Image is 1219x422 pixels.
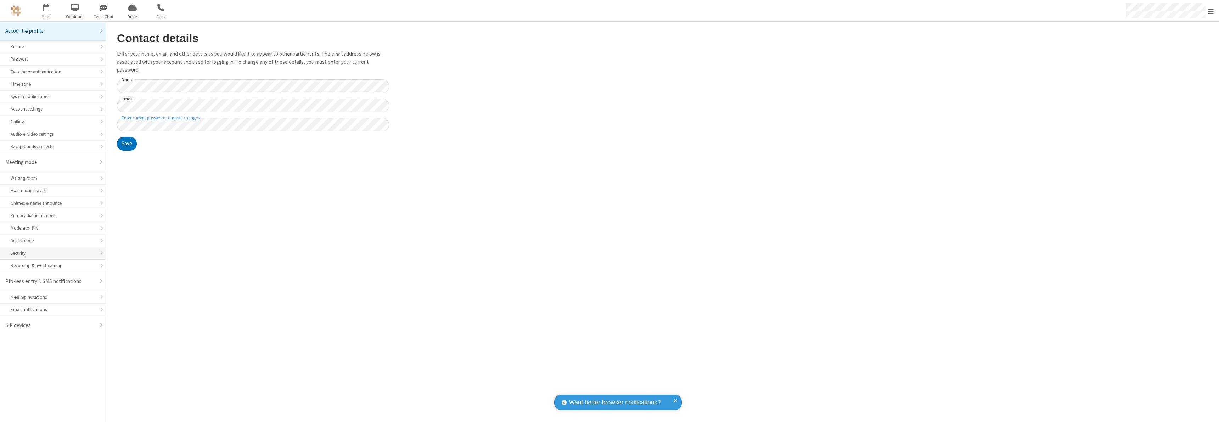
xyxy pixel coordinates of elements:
div: Access code [11,237,95,244]
div: Picture [11,43,95,50]
div: Account settings [11,106,95,112]
input: Email [117,99,389,112]
div: Meeting mode [5,158,95,167]
div: Time zone [11,81,95,88]
span: Want better browser notifications? [569,398,661,407]
div: SIP devices [5,321,95,330]
div: Account & profile [5,27,95,35]
div: Password [11,56,95,62]
div: Chimes & name announce [11,200,95,207]
div: Meeting Invitations [11,294,95,300]
input: Name [117,79,389,93]
span: Drive [119,13,146,20]
div: Primary dial-in numbers [11,212,95,219]
iframe: Chat [1201,404,1214,417]
input: Enter current password to make changes [117,118,389,131]
button: Save [117,137,137,151]
div: Backgrounds & effects [11,143,95,150]
div: System notifications [11,93,95,100]
div: Email notifications [11,306,95,313]
p: Enter your name, email, and other details as you would like it to appear to other participants. T... [117,50,389,74]
div: PIN-less entry & SMS notifications [5,277,95,286]
div: Recording & live streaming [11,262,95,269]
span: Team Chat [90,13,117,20]
div: Two-factor authentication [11,68,95,75]
div: Waiting room [11,175,95,181]
span: Webinars [62,13,88,20]
div: Audio & video settings [11,131,95,137]
span: Calls [148,13,174,20]
span: Meet [33,13,60,20]
div: Hold music playlist [11,187,95,194]
div: Moderator PIN [11,225,95,231]
h2: Contact details [117,32,389,45]
div: Security [11,250,95,257]
img: QA Selenium DO NOT DELETE OR CHANGE [11,5,21,16]
div: Calling [11,118,95,125]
